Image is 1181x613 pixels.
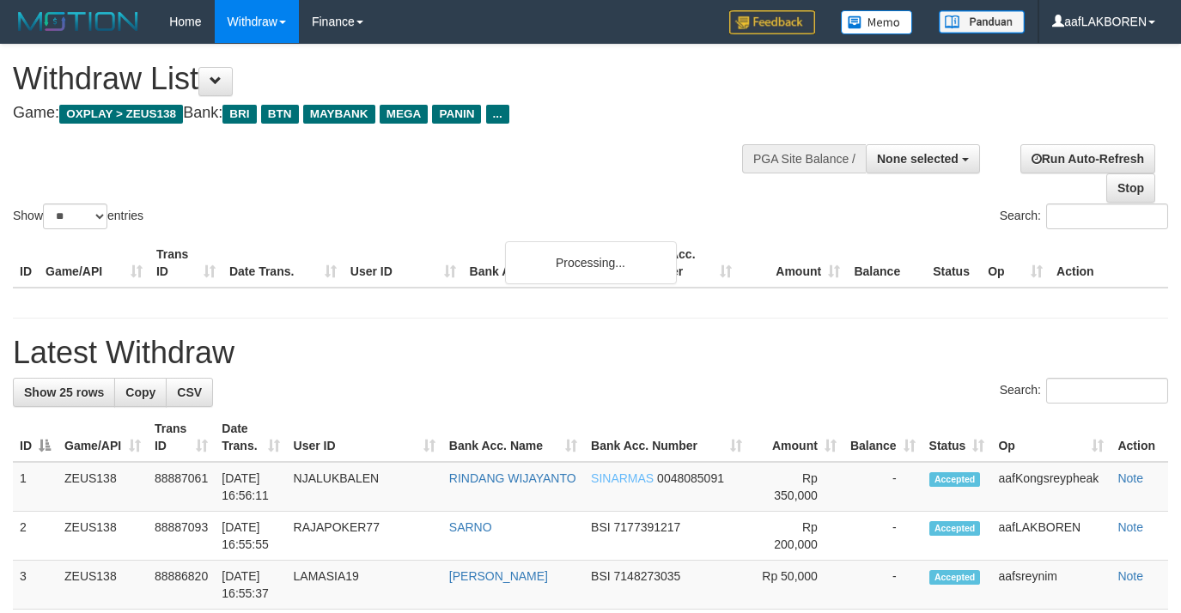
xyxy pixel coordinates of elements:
span: MAYBANK [303,105,375,124]
th: User ID [344,239,463,288]
td: aafLAKBOREN [991,512,1111,561]
td: 2 [13,512,58,561]
div: Processing... [505,241,677,284]
td: ZEUS138 [58,462,148,512]
span: Accepted [929,570,981,585]
th: Balance [847,239,926,288]
h1: Withdraw List [13,62,770,96]
th: ID [13,239,39,288]
th: Status: activate to sort column ascending [922,413,992,462]
td: Rp 200,000 [749,512,843,561]
h4: Game: Bank: [13,105,770,122]
td: Rp 350,000 [749,462,843,512]
td: 88887061 [148,462,215,512]
td: ZEUS138 [58,512,148,561]
label: Show entries [13,203,143,229]
a: Stop [1106,173,1155,203]
th: Op [981,239,1050,288]
th: Op: activate to sort column ascending [991,413,1111,462]
span: MEGA [380,105,429,124]
a: Note [1117,520,1143,534]
th: User ID: activate to sort column ascending [287,413,442,462]
span: ... [486,105,509,124]
input: Search: [1046,378,1168,404]
td: 88887093 [148,512,215,561]
th: Bank Acc. Name: activate to sort column ascending [442,413,584,462]
select: Showentries [43,203,107,229]
label: Search: [1000,378,1168,404]
th: Bank Acc. Number [630,239,739,288]
td: LAMASIA19 [287,561,442,610]
th: Bank Acc. Number: activate to sort column ascending [584,413,749,462]
th: Game/API [39,239,149,288]
a: Show 25 rows [13,378,115,407]
td: [DATE] 16:55:55 [215,512,286,561]
td: - [843,512,922,561]
td: Rp 50,000 [749,561,843,610]
th: Amount [739,239,847,288]
span: BSI [591,569,611,583]
td: ZEUS138 [58,561,148,610]
a: RINDANG WIJAYANTO [449,471,576,485]
span: Accepted [929,472,981,487]
a: CSV [166,378,213,407]
input: Search: [1046,203,1168,229]
img: panduan.png [939,10,1025,33]
a: SARNO [449,520,492,534]
th: Trans ID: activate to sort column ascending [148,413,215,462]
span: CSV [177,385,202,399]
span: Copy 7148273035 to clipboard [614,569,681,583]
th: Bank Acc. Name [463,239,631,288]
img: Feedback.jpg [729,10,815,34]
th: Date Trans.: activate to sort column ascending [215,413,286,462]
a: Run Auto-Refresh [1020,144,1155,173]
th: Status [926,239,981,288]
th: Game/API: activate to sort column ascending [58,413,148,462]
td: NJALUKBALEN [287,462,442,512]
td: [DATE] 16:55:37 [215,561,286,610]
th: Balance: activate to sort column ascending [843,413,922,462]
th: Action [1111,413,1168,462]
td: aafKongsreypheak [991,462,1111,512]
span: None selected [877,152,959,166]
span: BSI [591,520,611,534]
td: 88886820 [148,561,215,610]
span: PANIN [432,105,481,124]
label: Search: [1000,203,1168,229]
span: Accepted [929,521,981,536]
th: Action [1050,239,1168,288]
td: 3 [13,561,58,610]
a: [PERSON_NAME] [449,569,548,583]
div: PGA Site Balance / [742,144,866,173]
th: ID: activate to sort column descending [13,413,58,462]
td: 1 [13,462,58,512]
span: SINARMAS [591,471,654,485]
span: Copy [125,385,155,399]
th: Trans ID [149,239,222,288]
img: MOTION_logo.png [13,9,143,34]
span: BRI [222,105,256,124]
span: BTN [261,105,299,124]
img: Button%20Memo.svg [841,10,913,34]
td: - [843,462,922,512]
a: Note [1117,471,1143,485]
button: None selected [866,144,980,173]
span: Copy 0048085091 to clipboard [657,471,724,485]
h1: Latest Withdraw [13,336,1168,370]
td: RAJAPOKER77 [287,512,442,561]
td: [DATE] 16:56:11 [215,462,286,512]
span: Copy 7177391217 to clipboard [614,520,681,534]
span: Show 25 rows [24,385,104,399]
td: - [843,561,922,610]
a: Copy [114,378,167,407]
td: aafsreynim [991,561,1111,610]
th: Amount: activate to sort column ascending [749,413,843,462]
th: Date Trans. [222,239,344,288]
a: Note [1117,569,1143,583]
span: OXPLAY > ZEUS138 [59,105,183,124]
